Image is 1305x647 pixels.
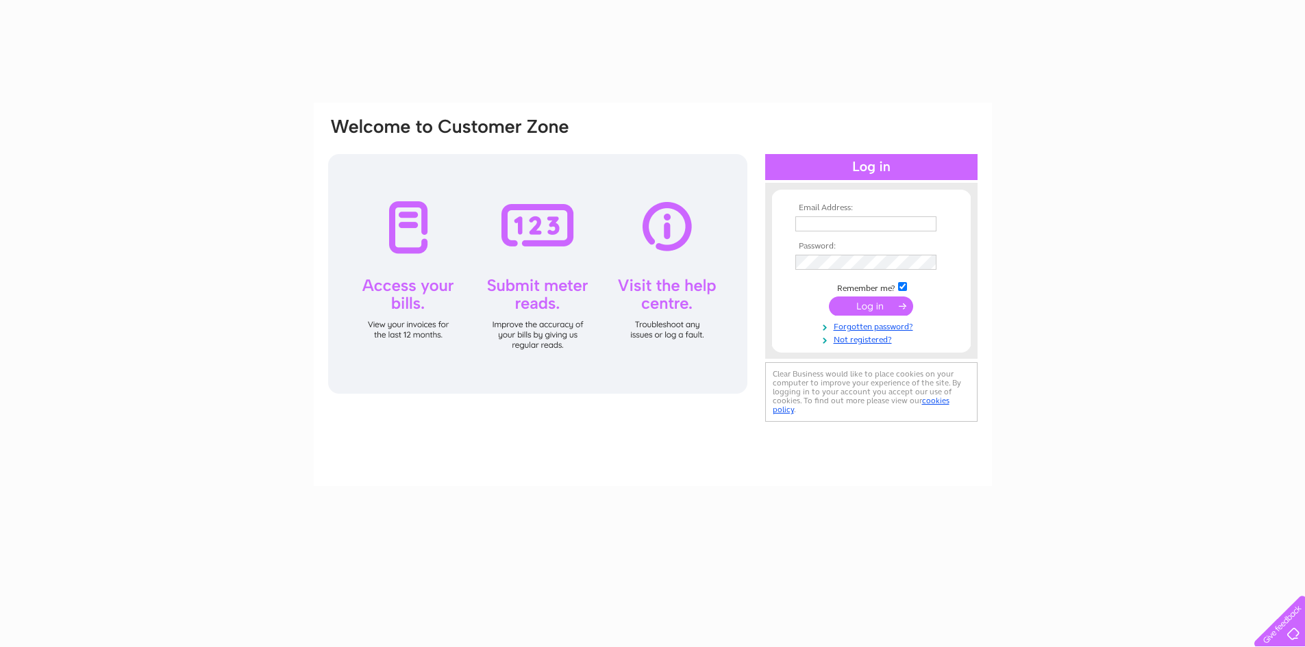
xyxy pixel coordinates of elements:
[795,319,951,332] a: Forgotten password?
[792,280,951,294] td: Remember me?
[765,362,978,422] div: Clear Business would like to place cookies on your computer to improve your experience of the sit...
[829,296,913,316] input: Submit
[773,396,949,414] a: cookies policy
[792,242,951,251] th: Password:
[792,203,951,213] th: Email Address:
[795,332,951,345] a: Not registered?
